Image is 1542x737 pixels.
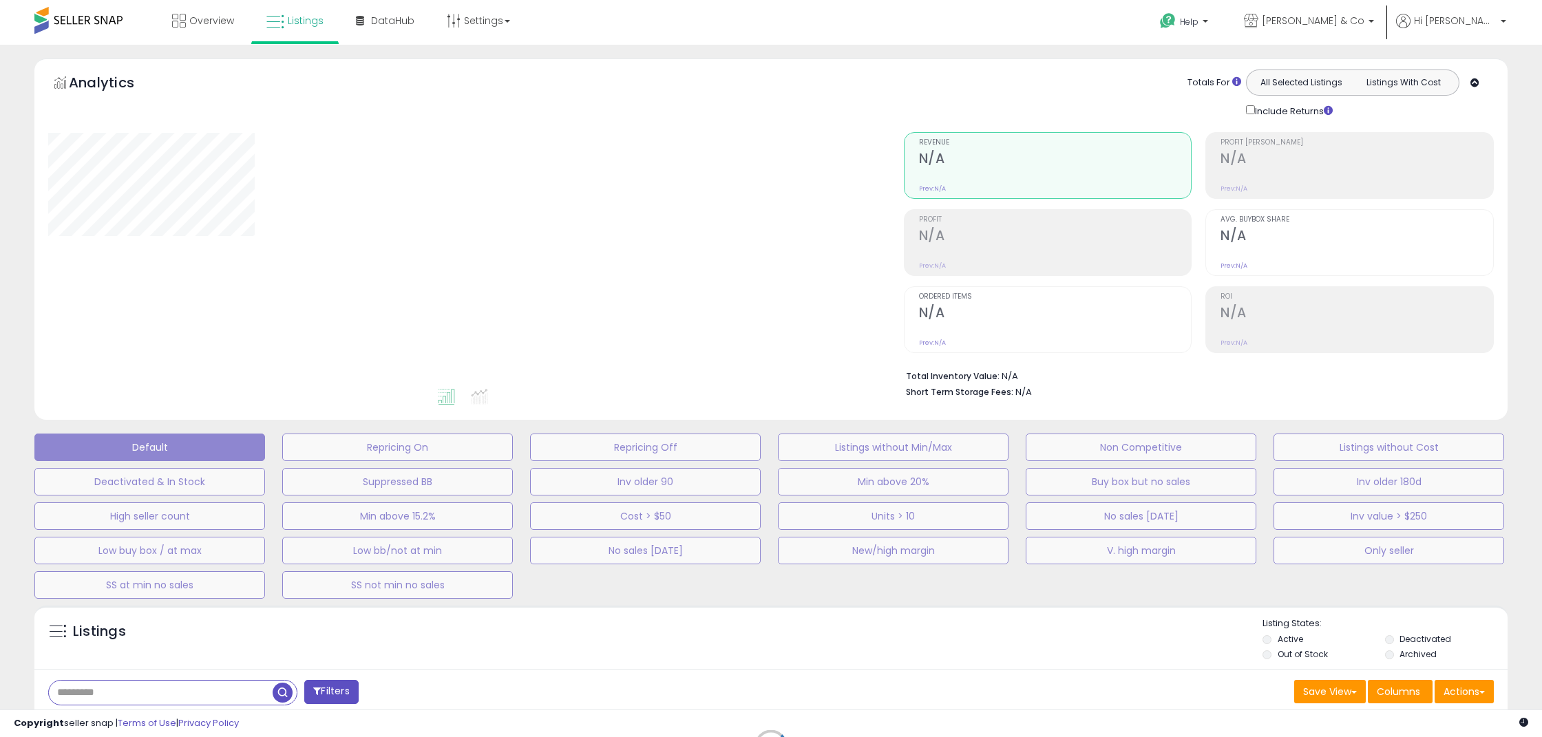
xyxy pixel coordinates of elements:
[14,717,239,730] div: seller snap | |
[69,73,161,96] h5: Analytics
[1221,293,1493,301] span: ROI
[778,468,1008,495] button: Min above 20%
[530,434,761,461] button: Repricing Off
[1396,14,1506,45] a: Hi [PERSON_NAME]
[919,293,1192,301] span: Ordered Items
[14,716,64,729] strong: Copyright
[282,434,513,461] button: Repricing On
[34,571,265,599] button: SS at min no sales
[288,14,324,28] span: Listings
[1221,184,1247,193] small: Prev: N/A
[919,216,1192,224] span: Profit
[1180,16,1198,28] span: Help
[1236,103,1349,118] div: Include Returns
[530,468,761,495] button: Inv older 90
[1274,468,1504,495] button: Inv older 180d
[906,370,1000,382] b: Total Inventory Value:
[778,537,1008,564] button: New/high margin
[34,537,265,564] button: Low buy box / at max
[1221,151,1493,169] h2: N/A
[919,261,946,270] small: Prev: N/A
[1159,12,1176,30] i: Get Help
[1221,139,1493,147] span: Profit [PERSON_NAME]
[1026,434,1256,461] button: Non Competitive
[1221,261,1247,270] small: Prev: N/A
[282,571,513,599] button: SS not min no sales
[1221,339,1247,347] small: Prev: N/A
[919,339,946,347] small: Prev: N/A
[919,184,946,193] small: Prev: N/A
[34,434,265,461] button: Default
[1414,14,1497,28] span: Hi [PERSON_NAME]
[778,434,1008,461] button: Listings without Min/Max
[1274,434,1504,461] button: Listings without Cost
[906,367,1484,383] li: N/A
[1221,228,1493,246] h2: N/A
[1187,76,1241,89] div: Totals For
[282,537,513,564] button: Low bb/not at min
[1250,74,1353,92] button: All Selected Listings
[1274,502,1504,530] button: Inv value > $250
[34,502,265,530] button: High seller count
[282,502,513,530] button: Min above 15.2%
[530,537,761,564] button: No sales [DATE]
[34,468,265,495] button: Deactivated & In Stock
[1026,537,1256,564] button: V. high margin
[778,502,1008,530] button: Units > 10
[1352,74,1455,92] button: Listings With Cost
[1026,502,1256,530] button: No sales [DATE]
[1026,468,1256,495] button: Buy box but no sales
[1274,537,1504,564] button: Only seller
[530,502,761,530] button: Cost > $50
[1221,305,1493,323] h2: N/A
[919,151,1192,169] h2: N/A
[1221,216,1493,224] span: Avg. Buybox Share
[282,468,513,495] button: Suppressed BB
[1015,385,1032,398] span: N/A
[919,305,1192,323] h2: N/A
[906,386,1013,398] b: Short Term Storage Fees:
[1262,14,1364,28] span: [PERSON_NAME] & Co
[919,139,1192,147] span: Revenue
[1149,2,1222,45] a: Help
[919,228,1192,246] h2: N/A
[371,14,414,28] span: DataHub
[189,14,234,28] span: Overview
